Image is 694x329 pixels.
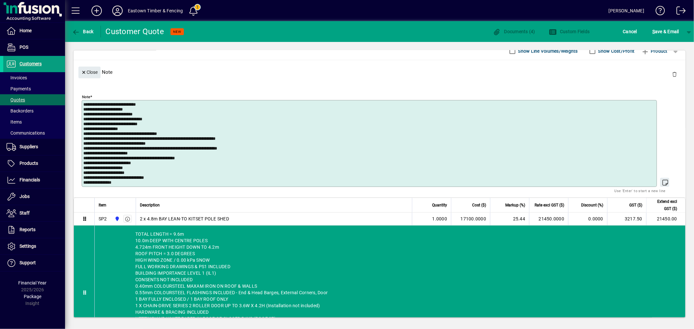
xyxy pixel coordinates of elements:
a: POS [3,39,65,56]
a: Backorders [3,105,65,116]
div: [PERSON_NAME] [609,6,644,16]
td: 25.44 [490,213,529,226]
td: 21450.00 [646,213,685,226]
span: S [652,29,655,34]
span: Financial Year [19,280,47,285]
app-page-header-button: Delete [667,71,682,77]
span: Customers [20,61,42,66]
span: Support [20,260,36,265]
a: Items [3,116,65,127]
a: Financials [3,172,65,188]
button: Delete [667,67,682,82]
button: Cancel [621,26,639,37]
mat-hint: Use 'Enter' to start a new line [615,187,666,194]
button: Add [86,5,107,17]
span: Items [7,119,22,125]
a: Jobs [3,189,65,205]
button: Save & Email [649,26,682,37]
span: Markup (%) [505,202,525,209]
span: Holyoake St [113,215,120,222]
span: Products [20,161,38,166]
span: Suppliers [20,144,38,149]
span: Jobs [20,194,30,199]
span: ave & Email [652,26,679,37]
span: Custom Fields [549,29,590,34]
span: Financials [20,177,40,182]
button: Back [70,26,95,37]
a: Reports [3,222,65,238]
span: Invoices [7,75,27,80]
button: Close [78,67,101,78]
span: Description [140,202,160,209]
span: 1.0000 [432,216,447,222]
button: Documents (4) [491,26,537,37]
div: 21450.0000 [533,216,564,222]
span: Quotes [7,97,25,102]
td: 17100.0000 [451,213,490,226]
span: Staff [20,210,30,216]
a: Support [3,255,65,271]
span: Payments [7,86,31,91]
div: SP2 [99,216,107,222]
span: Close [81,67,98,78]
app-page-header-button: Back [65,26,101,37]
a: Home [3,23,65,39]
app-page-header-button: Close [77,69,102,75]
div: Note [74,60,686,84]
span: Reports [20,227,35,232]
span: Settings [20,243,36,249]
span: Back [72,29,94,34]
button: Product [638,45,671,57]
span: POS [20,45,28,50]
span: Quantity [432,202,447,209]
div: Eastown Timber & Fencing [128,6,183,16]
td: 3217.50 [607,213,646,226]
span: Item [99,202,106,209]
span: Product [641,46,668,56]
span: 2 x 4.8m BAY LEAN-TO KITSET POLE SHED [140,216,229,222]
a: Suppliers [3,139,65,155]
a: Communications [3,127,65,138]
span: Cancel [623,26,637,37]
span: Communications [7,130,45,136]
a: Invoices [3,72,65,83]
label: Show Cost/Profit [597,48,635,54]
label: Show Line Volumes/Weights [517,48,578,54]
span: Home [20,28,32,33]
button: Profile [107,5,128,17]
a: Staff [3,205,65,221]
span: NEW [173,30,181,34]
div: Customer Quote [106,26,164,37]
a: Settings [3,238,65,255]
a: Payments [3,83,65,94]
span: Discount (%) [581,202,603,209]
a: Products [3,155,65,172]
a: Logout [672,1,686,22]
span: Rate excl GST ($) [535,202,564,209]
a: Knowledge Base [651,1,665,22]
span: Cost ($) [472,202,486,209]
span: GST ($) [629,202,642,209]
span: Extend excl GST ($) [650,198,677,212]
mat-label: Note [82,94,90,99]
span: Package [24,294,41,299]
span: Backorders [7,108,34,113]
a: Quotes [3,94,65,105]
button: Custom Fields [547,26,592,37]
td: 0.0000 [568,213,607,226]
span: Documents (4) [493,29,535,34]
